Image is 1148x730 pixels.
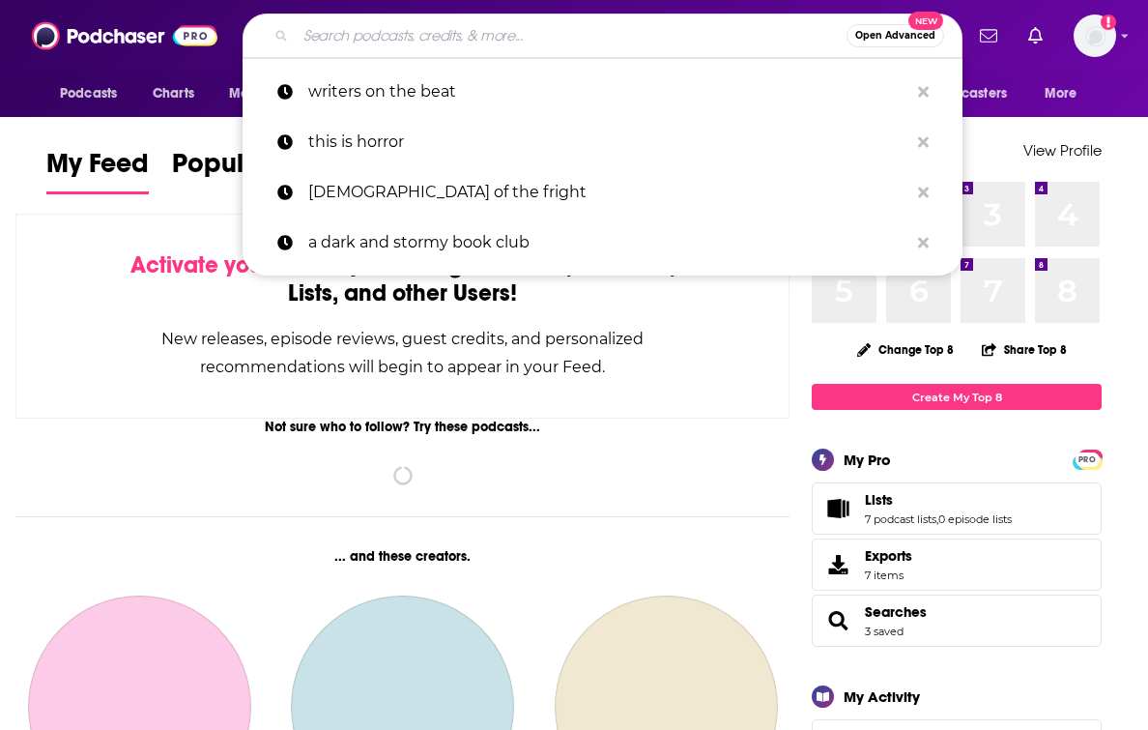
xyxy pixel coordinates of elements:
p: ladies of the fright [308,167,908,218]
a: My Feed [46,147,149,194]
p: this is horror [308,117,908,167]
img: Podchaser - Follow, Share and Rate Podcasts [32,17,217,54]
a: writers on the beat [243,67,962,117]
span: Lists [812,482,1102,535]
a: Searches [818,607,857,634]
button: open menu [902,75,1035,112]
button: Show profile menu [1074,15,1116,57]
a: Exports [812,539,1102,591]
span: Popular Feed [172,147,336,191]
span: 7 items [865,569,912,582]
svg: Add a profile image [1101,15,1116,30]
a: Popular Feed [172,147,336,194]
p: a dark and stormy book club [308,218,908,268]
div: My Pro [844,451,891,469]
a: 0 episode lists [938,512,1012,526]
button: Open AdvancedNew [847,24,944,47]
span: Lists [865,491,893,509]
a: Show notifications dropdown [1020,19,1050,52]
span: New [908,12,943,30]
span: Exports [818,551,857,578]
button: open menu [46,75,142,112]
a: this is horror [243,117,962,167]
button: Change Top 8 [846,337,965,362]
span: , [936,512,938,526]
span: Open Advanced [855,31,935,41]
span: Exports [865,547,912,565]
span: My Feed [46,147,149,191]
a: Lists [865,491,1012,509]
a: Searches [865,603,927,621]
span: PRO [1076,453,1099,467]
div: ... and these creators. [15,548,789,565]
button: open menu [215,75,323,112]
input: Search podcasts, credits, & more... [296,20,847,51]
span: Activate your Feed [130,250,329,279]
a: Charts [140,75,206,112]
div: Search podcasts, credits, & more... [243,14,962,58]
img: User Profile [1074,15,1116,57]
p: writers on the beat [308,67,908,117]
button: Share Top 8 [981,331,1068,368]
a: PRO [1076,452,1099,466]
a: Create My Top 8 [812,384,1102,410]
span: Podcasts [60,80,117,107]
span: Searches [812,595,1102,647]
a: 7 podcast lists [865,512,936,526]
div: by following Podcasts, Creators, Lists, and other Users! [113,251,692,307]
span: More [1045,80,1077,107]
a: View Profile [1023,141,1102,160]
span: Monitoring [229,80,298,107]
a: [DEMOGRAPHIC_DATA] of the fright [243,167,962,218]
a: Show notifications dropdown [972,19,1005,52]
span: Charts [153,80,194,107]
button: open menu [1031,75,1102,112]
a: 3 saved [865,625,904,638]
div: My Activity [844,687,920,706]
a: a dark and stormy book club [243,218,962,268]
div: New releases, episode reviews, guest credits, and personalized recommendations will begin to appe... [113,325,692,381]
div: Not sure who to follow? Try these podcasts... [15,419,789,435]
span: Logged in as mfurr [1074,15,1116,57]
a: Lists [818,495,857,522]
